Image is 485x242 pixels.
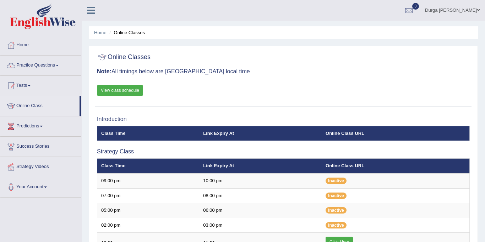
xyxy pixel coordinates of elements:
[0,116,81,134] a: Predictions
[326,222,347,228] span: Inactive
[97,52,151,63] h2: Online Classes
[0,96,80,114] a: Online Class
[97,173,200,188] td: 09:00 pm
[0,177,81,195] a: Your Account
[97,218,200,233] td: 02:00 pm
[97,68,111,74] b: Note:
[412,3,419,10] span: 0
[97,68,470,75] h3: All timings below are [GEOGRAPHIC_DATA] local time
[97,85,143,96] a: View class schedule
[97,126,200,141] th: Class Time
[199,126,322,141] th: Link Expiry At
[94,30,107,35] a: Home
[322,158,469,173] th: Online Class URL
[97,203,200,218] td: 05:00 pm
[199,158,322,173] th: Link Expiry At
[0,76,81,94] a: Tests
[0,137,81,154] a: Success Stories
[0,35,81,53] a: Home
[97,116,470,122] h3: Introduction
[199,188,322,203] td: 08:00 pm
[326,207,347,214] span: Inactive
[199,203,322,218] td: 06:00 pm
[199,173,322,188] td: 10:00 pm
[326,178,347,184] span: Inactive
[97,158,200,173] th: Class Time
[108,29,145,36] li: Online Classes
[199,218,322,233] td: 03:00 pm
[97,188,200,203] td: 07:00 pm
[0,56,81,73] a: Practice Questions
[322,126,469,141] th: Online Class URL
[0,157,81,175] a: Strategy Videos
[326,193,347,199] span: Inactive
[97,148,470,155] h3: Strategy Class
